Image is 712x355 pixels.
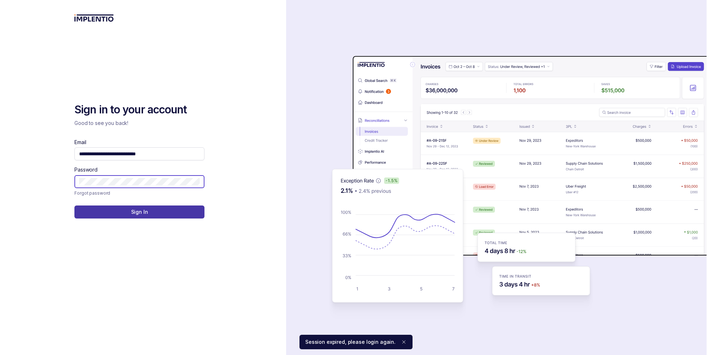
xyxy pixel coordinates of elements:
[74,14,114,22] img: logo
[305,338,396,346] p: Session expired, please login again.
[74,190,110,197] p: Forgot password
[131,208,148,216] p: Sign In
[74,190,110,197] a: Link Forgot password
[74,205,204,218] button: Sign In
[74,166,98,173] label: Password
[74,103,204,117] h2: Sign in to your account
[74,139,86,146] label: Email
[74,120,204,127] p: Good to see you back!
